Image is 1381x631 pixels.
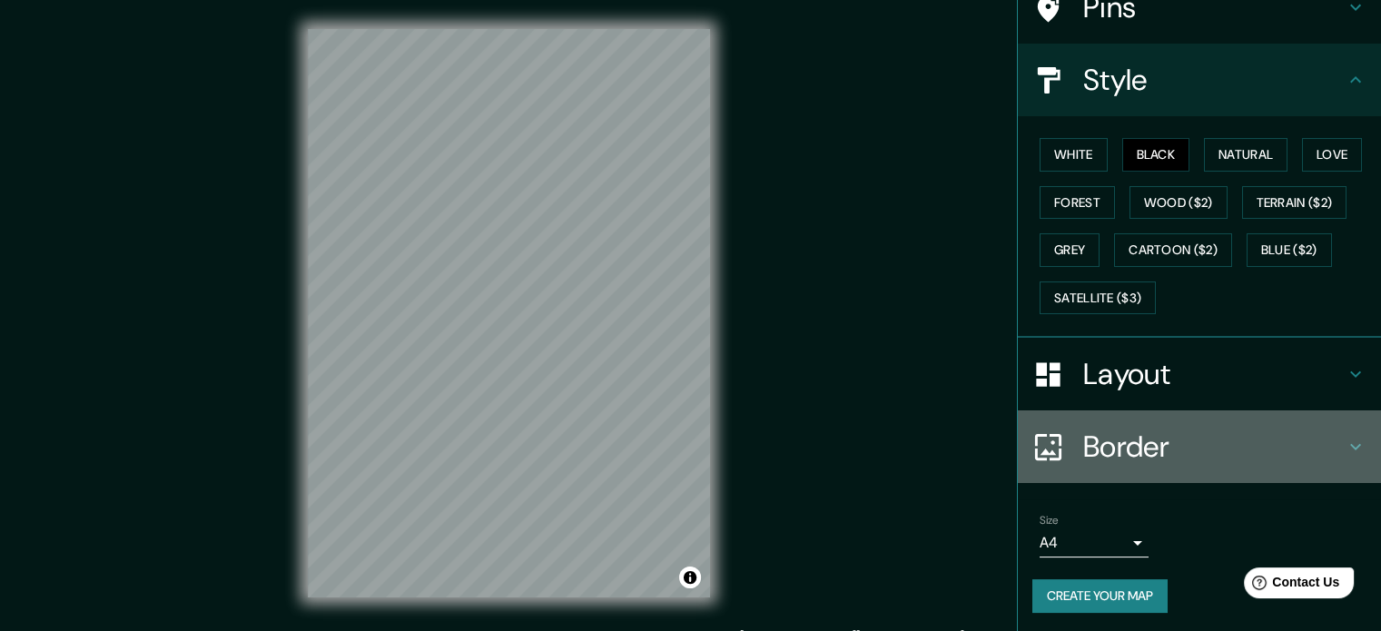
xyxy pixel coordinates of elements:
button: Satellite ($3) [1040,281,1156,315]
h4: Layout [1083,356,1345,392]
iframe: Help widget launcher [1219,560,1361,611]
button: Natural [1204,138,1287,172]
button: Grey [1040,233,1100,267]
h4: Style [1083,62,1345,98]
button: Black [1122,138,1190,172]
button: Terrain ($2) [1242,186,1347,220]
button: White [1040,138,1108,172]
button: Wood ($2) [1129,186,1228,220]
button: Toggle attribution [679,567,701,588]
button: Blue ($2) [1247,233,1332,267]
div: Layout [1018,338,1381,410]
button: Love [1302,138,1362,172]
canvas: Map [308,29,710,597]
div: Border [1018,410,1381,483]
label: Size [1040,513,1059,528]
button: Cartoon ($2) [1114,233,1232,267]
h4: Border [1083,429,1345,465]
button: Forest [1040,186,1115,220]
div: Style [1018,44,1381,116]
button: Create your map [1032,579,1168,613]
div: A4 [1040,528,1149,557]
